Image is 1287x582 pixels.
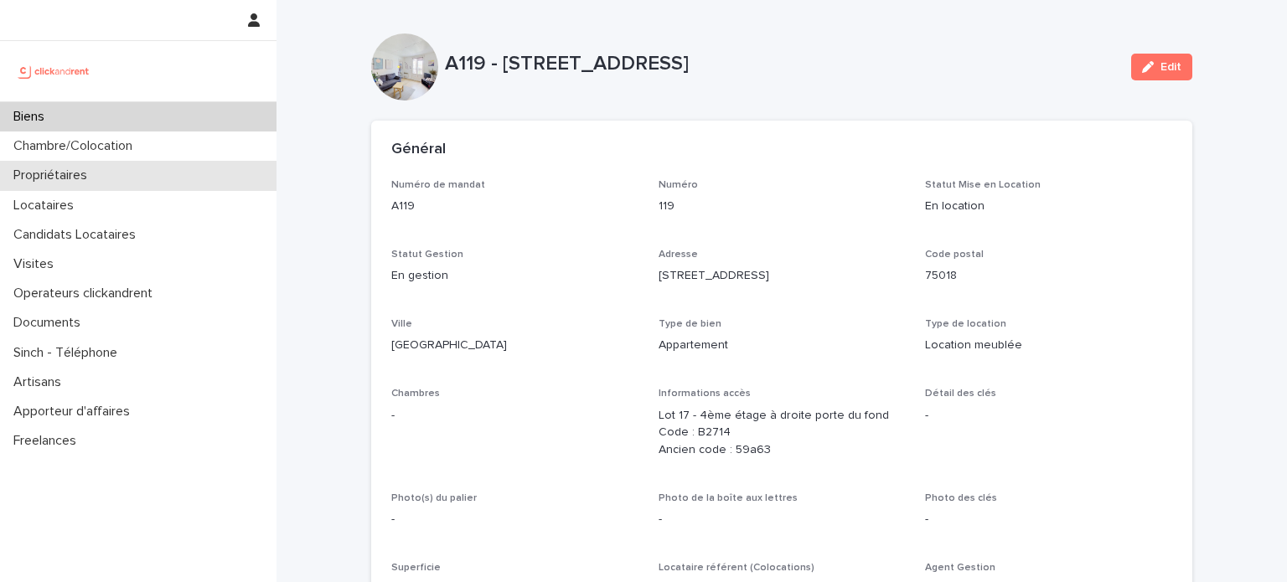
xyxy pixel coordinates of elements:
[925,319,1006,329] span: Type de location
[7,109,58,125] p: Biens
[391,407,638,425] p: -
[925,337,1172,354] p: Location meublée
[391,493,477,503] span: Photo(s) du palier
[391,250,463,260] span: Statut Gestion
[659,563,814,573] span: Locataire référent (Colocations)
[1131,54,1192,80] button: Edit
[1160,61,1181,73] span: Edit
[391,319,412,329] span: Ville
[659,337,906,354] p: Appartement
[7,433,90,449] p: Freelances
[7,167,101,183] p: Propriétaires
[925,511,1172,528] p: -
[7,227,149,243] p: Candidats Locataires
[391,180,485,190] span: Numéro de mandat
[659,198,906,215] p: 119
[7,374,75,390] p: Artisans
[659,319,721,329] span: Type de bien
[391,267,638,285] p: En gestion
[7,345,131,361] p: Sinch - Téléphone
[659,389,751,399] span: Informations accès
[7,198,87,214] p: Locataires
[659,267,906,285] p: [STREET_ADDRESS]
[391,511,638,528] p: -
[925,267,1172,285] p: 75018
[391,198,638,215] p: A119
[391,389,440,399] span: Chambres
[659,493,798,503] span: Photo de la boîte aux lettres
[659,511,906,528] p: -
[7,286,166,301] p: Operateurs clickandrent
[659,250,698,260] span: Adresse
[925,493,997,503] span: Photo des clés
[391,141,446,159] h2: Général
[659,407,906,459] p: Lot 17 - 4ème étage à droite porte du fond Code : B2714 Ancien code : 59a63
[7,256,67,272] p: Visites
[925,180,1041,190] span: Statut Mise en Location
[391,563,441,573] span: Superficie
[7,404,143,420] p: Apporteur d'affaires
[659,180,698,190] span: Numéro
[7,138,146,154] p: Chambre/Colocation
[13,54,95,88] img: UCB0brd3T0yccxBKYDjQ
[7,315,94,331] p: Documents
[391,337,638,354] p: [GEOGRAPHIC_DATA]
[925,250,984,260] span: Code postal
[925,407,1172,425] p: -
[445,52,1118,76] p: A119 - [STREET_ADDRESS]
[925,389,996,399] span: Détail des clés
[925,563,995,573] span: Agent Gestion
[925,198,1172,215] p: En location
